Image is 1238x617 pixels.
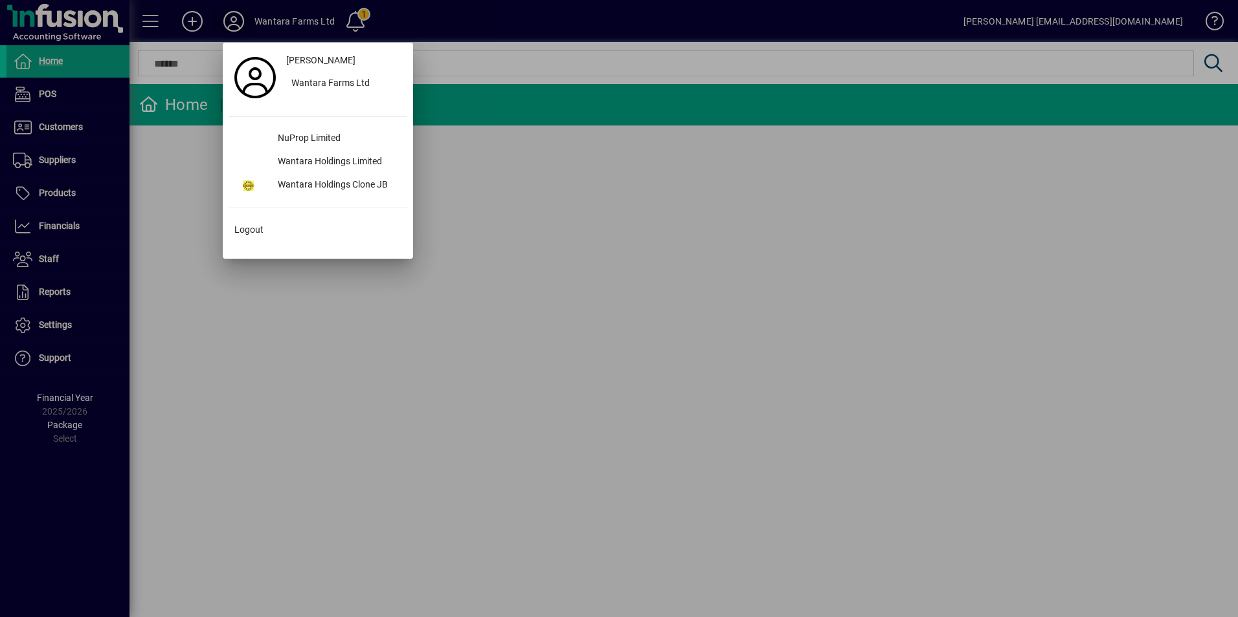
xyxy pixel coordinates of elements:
div: Wantara Holdings Clone JB [267,174,407,197]
button: Logout [229,219,407,242]
button: Wantara Farms Ltd [281,72,407,96]
span: [PERSON_NAME] [286,54,355,67]
a: Profile [229,66,281,89]
button: NuProp Limited [229,127,407,151]
div: Wantara Holdings Limited [267,151,407,174]
button: Wantara Holdings Limited [229,151,407,174]
div: NuProp Limited [267,127,407,151]
button: Wantara Holdings Clone JB [229,174,407,197]
a: [PERSON_NAME] [281,49,407,72]
span: Logout [234,223,264,237]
